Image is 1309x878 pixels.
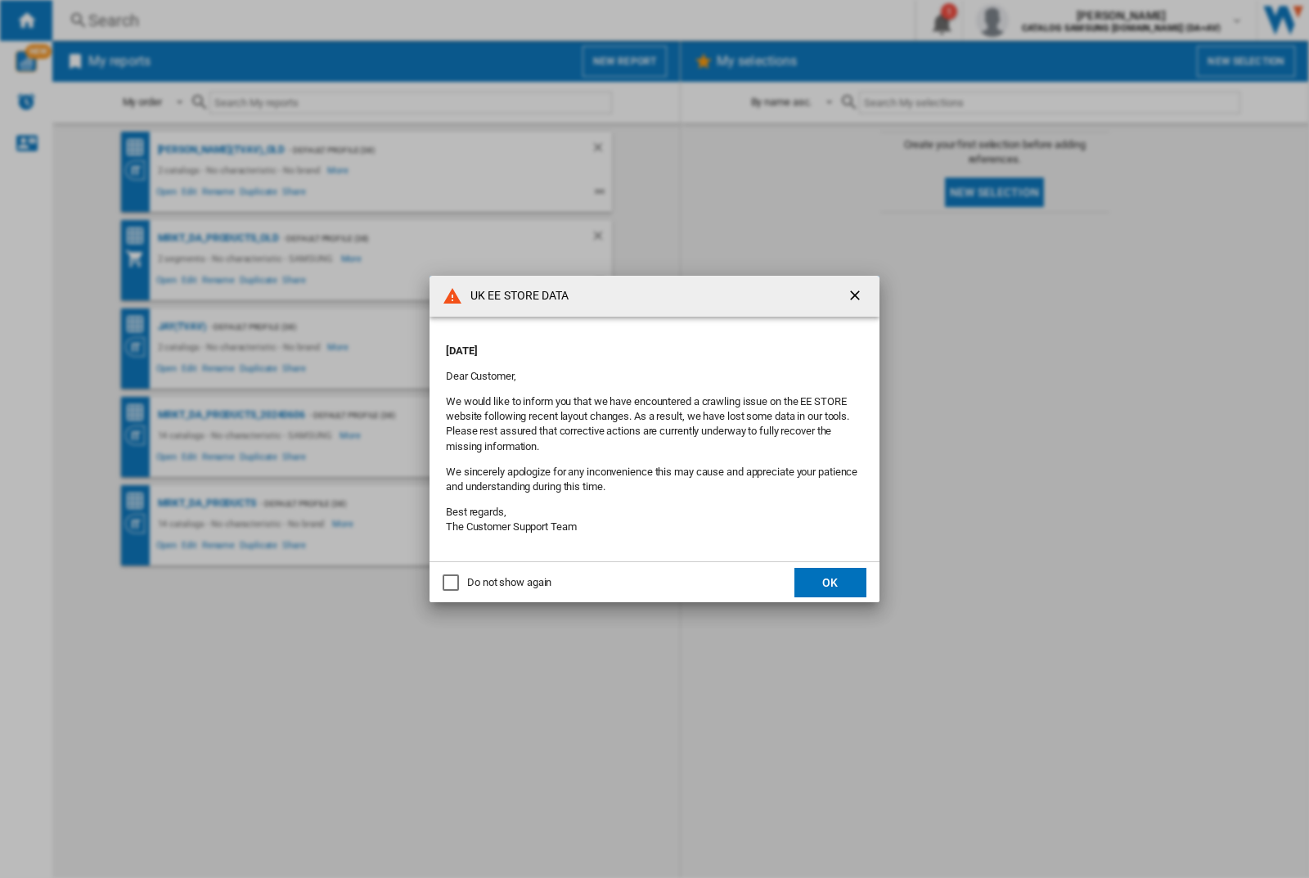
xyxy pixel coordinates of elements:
p: Best regards, The Customer Support Team [446,505,863,534]
h4: UK EE STORE DATA [462,288,569,304]
div: Do not show again [467,575,551,590]
button: OK [794,568,866,597]
p: Dear Customer, [446,369,863,384]
ng-md-icon: getI18NText('BUTTONS.CLOSE_DIALOG') [847,287,866,307]
p: We sincerely apologize for any inconvenience this may cause and appreciate your patience and unde... [446,465,863,494]
md-checkbox: Do not show again [443,575,551,591]
strong: [DATE] [446,344,477,357]
button: getI18NText('BUTTONS.CLOSE_DIALOG') [840,280,873,313]
p: We would like to inform you that we have encountered a crawling issue on the EE STORE website fol... [446,394,863,454]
